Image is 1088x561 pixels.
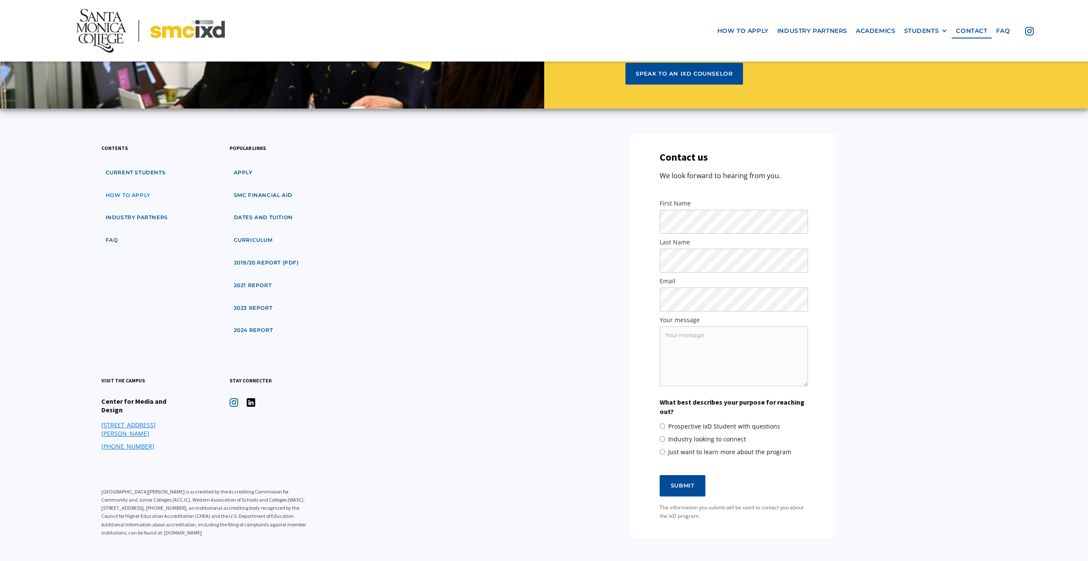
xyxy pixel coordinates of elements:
[713,23,773,39] a: how to apply
[660,170,781,182] p: We look forward to hearing from you.
[660,151,708,164] h3: Contact us
[247,398,255,407] img: icon - instagram
[101,232,122,248] a: faq
[660,436,665,442] input: Industry looking to connect
[101,397,187,414] h4: Center for Media and Design
[230,300,277,316] a: 2023 Report
[230,232,277,248] a: curriculum
[625,63,743,84] a: speak to an ixd counselor
[101,165,170,181] a: Current students
[660,423,665,429] input: Prospective IxD Student with questions
[230,165,257,181] a: apply
[101,442,154,451] a: [PHONE_NUMBER]
[76,9,224,53] img: Santa Monica College - SMC IxD logo
[660,199,808,208] label: First Name
[101,210,172,226] a: industry partners
[660,238,808,247] label: Last Name
[952,23,991,39] a: contact
[230,376,272,385] h3: stay connected
[230,255,303,271] a: 2019/20 Report (pdf)
[660,316,808,324] label: Your message
[660,277,808,285] label: Email
[101,188,155,203] a: how to apply
[641,151,826,520] form: SMC IxD Website Contact Form - Footer
[660,449,665,455] input: Just want to learn more about the program
[101,488,315,537] p: [GEOGRAPHIC_DATA][PERSON_NAME] is accredited by the Accrediting Commission for Community and Juni...
[992,23,1014,39] a: faq
[668,422,780,431] span: Prospective IxD Student with questions
[101,376,145,385] h3: visit the campus
[660,475,706,496] input: Submit
[773,23,852,39] a: industry partners
[230,278,276,294] a: 2021 Report
[660,503,808,520] div: The information you submit will be used to contact you about the IxD program.
[230,210,297,226] a: dates and tuition
[904,27,939,35] div: STUDENTS
[668,435,746,444] span: Industry looking to connect
[230,398,238,407] img: icon - instagram
[230,188,297,203] a: SMC financial aid
[636,70,733,77] div: speak to an ixd counselor
[660,397,808,417] label: What best describes your purpose for reaching out?
[101,144,128,152] h3: contents
[1025,27,1034,35] img: icon - instagram
[904,27,948,35] div: STUDENTS
[852,23,899,39] a: Academics
[668,448,791,456] span: Just want to learn more about the program
[101,421,187,438] a: [STREET_ADDRESS][PERSON_NAME]
[230,323,277,338] a: 2024 Report
[230,144,266,152] h3: popular links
